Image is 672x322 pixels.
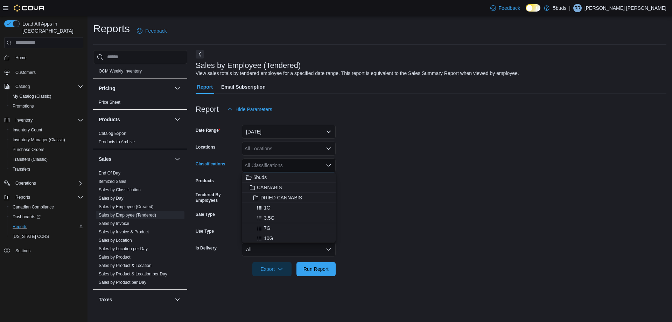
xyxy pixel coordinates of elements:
a: Inventory Manager (Classic) [10,136,68,144]
span: Sales by Location [99,238,132,243]
a: Transfers (Classic) [10,155,50,164]
button: Catalog [13,82,33,91]
a: Sales by Employee (Created) [99,204,154,209]
a: Promotions [10,102,37,110]
button: Promotions [7,101,86,111]
button: Home [1,53,86,63]
button: Inventory Manager (Classic) [7,135,86,145]
label: Sale Type [196,212,215,217]
span: OCM Weekly Inventory [99,68,142,74]
span: 5buds [253,174,267,181]
button: Reports [1,192,86,202]
a: Feedback [488,1,523,15]
span: Itemized Sales [99,179,126,184]
a: Sales by Location per Day [99,246,148,251]
span: Reports [13,193,83,201]
a: Sales by Location [99,238,132,243]
a: Inventory Count [10,126,45,134]
div: View sales totals by tendered employee for a specified date range. This report is equivalent to t... [196,70,519,77]
span: Promotions [10,102,83,110]
span: Report [197,80,213,94]
button: Sales [99,156,172,163]
h3: Report [196,105,219,114]
button: 3.5G [242,213,336,223]
label: Classifications [196,161,225,167]
span: Promotions [13,103,34,109]
a: Sales by Classification [99,187,141,192]
button: Inventory [1,115,86,125]
div: Pricing [93,98,187,109]
button: Open list of options [326,146,331,151]
a: End Of Day [99,171,120,176]
a: Dashboards [7,212,86,222]
span: Inventory Count [13,127,42,133]
h1: Reports [93,22,130,36]
label: Locations [196,144,216,150]
a: Sales by Product & Location [99,263,152,268]
a: My Catalog (Classic) [10,92,54,101]
div: Products [93,129,187,149]
span: My Catalog (Classic) [13,94,51,99]
span: Transfers [13,166,30,172]
span: Sales by Employee (Tendered) [99,212,156,218]
a: Sales by Product per Day [99,280,146,285]
h3: Products [99,116,120,123]
button: Pricing [99,85,172,92]
button: Catalog [1,82,86,91]
span: Sales by Product per Day [99,280,146,285]
button: Purchase Orders [7,145,86,155]
span: Inventory [13,116,83,124]
a: Catalog Export [99,131,126,136]
a: Feedback [134,24,169,38]
span: Home [13,53,83,62]
button: My Catalog (Classic) [7,91,86,101]
button: Canadian Compliance [7,202,86,212]
a: Settings [13,247,33,255]
span: Reports [15,194,30,200]
span: Price Sheet [99,100,120,105]
div: Robert Robert Stewart [573,4,582,12]
span: Feedback [499,5,520,12]
button: Inventory [13,116,35,124]
span: 3.5G [264,214,274,221]
h3: Pricing [99,85,115,92]
span: Canadian Compliance [13,204,54,210]
button: Close list of options [326,163,331,168]
span: Reports [13,224,27,229]
span: 7G [264,225,271,232]
button: [US_STATE] CCRS [7,232,86,241]
button: Pricing [173,84,182,93]
button: Products [99,116,172,123]
img: Cova [14,5,45,12]
span: Reports [10,222,83,231]
button: Customers [1,67,86,77]
p: 5buds [553,4,566,12]
a: Sales by Invoice [99,221,129,226]
h3: Sales by Employee (Tendered) [196,61,301,70]
button: Settings [1,246,86,256]
button: Taxes [173,295,182,304]
a: Purchase Orders [10,145,47,154]
button: [DATE] [242,125,336,139]
h3: Sales [99,156,112,163]
span: Purchase Orders [10,145,83,154]
a: Customers [13,68,38,77]
span: Sales by Product & Location [99,263,152,268]
button: CANNABIS [242,183,336,193]
button: Export [252,262,292,276]
span: Operations [13,179,83,187]
span: Email Subscription [221,80,266,94]
a: Reports [10,222,30,231]
button: Operations [13,179,39,187]
a: OCM Weekly Inventory [99,69,142,74]
span: [US_STATE] CCRS [13,234,49,239]
span: My Catalog (Classic) [10,92,83,101]
span: 10G [264,235,273,242]
a: Dashboards [10,213,43,221]
span: Export [257,262,287,276]
span: End Of Day [99,170,120,176]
